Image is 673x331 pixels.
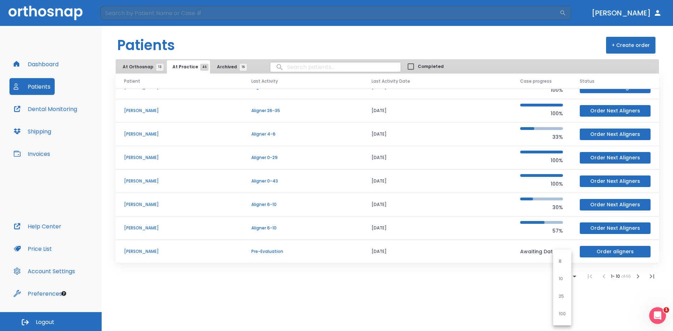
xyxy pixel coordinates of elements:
[664,307,669,313] span: 1
[649,307,666,324] iframe: Intercom live chat
[559,293,564,299] p: 25
[559,311,566,317] p: 100
[559,258,562,264] p: 8
[559,276,563,282] p: 10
